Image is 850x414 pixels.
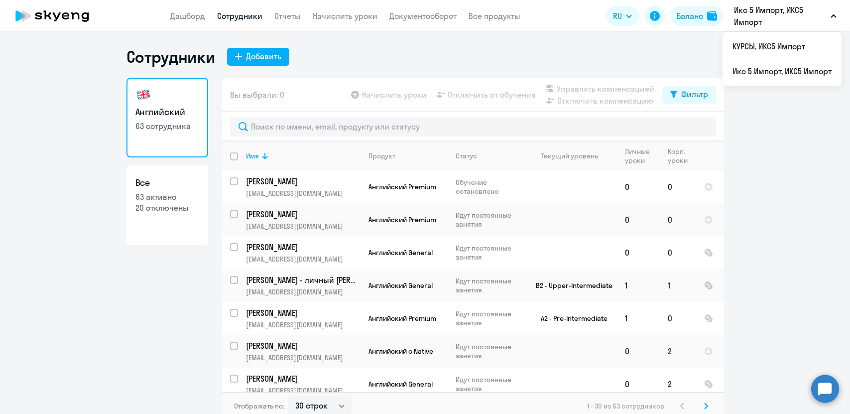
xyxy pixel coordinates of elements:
[246,189,360,198] p: [EMAIL_ADDRESS][DOMAIN_NAME]
[660,302,696,335] td: 0
[135,176,199,189] h3: Все
[246,242,359,253] p: [PERSON_NAME]
[660,203,696,236] td: 0
[246,242,360,253] a: [PERSON_NAME]
[246,255,360,264] p: [EMAIL_ADDRESS][DOMAIN_NAME]
[246,209,359,220] p: [PERSON_NAME]
[532,151,616,160] div: Текущий уровень
[660,236,696,269] td: 0
[368,281,433,290] span: Английский General
[217,11,262,21] a: Сотрудники
[456,244,524,262] p: Идут постоянные занятия
[246,151,259,160] div: Имя
[617,236,660,269] td: 0
[671,6,723,26] button: Балансbalance
[617,170,660,203] td: 0
[660,335,696,368] td: 2
[734,4,827,28] p: Икс 5 Импорт, ИКС5 Импорт
[368,314,436,323] span: Английский Premium
[707,11,717,21] img: balance
[368,151,447,160] div: Продукт
[368,182,436,191] span: Английский Premium
[456,342,524,360] p: Идут постоянные занятия
[230,89,284,101] span: Вы выбрали: 0
[135,121,199,132] p: 63 сотрудника
[368,380,433,389] span: Английский General
[524,269,617,302] td: B2 - Upper-Intermediate
[246,373,360,384] a: [PERSON_NAME]
[681,88,708,100] div: Фильтр
[368,151,395,160] div: Продукт
[456,276,524,294] p: Идут постоянные занятия
[246,353,360,362] p: [EMAIL_ADDRESS][DOMAIN_NAME]
[234,402,284,411] span: Отображать по:
[126,165,208,245] a: Все63 активно20 отключены
[617,269,660,302] td: 1
[135,202,199,213] p: 20 отключены
[541,151,598,160] div: Текущий уровень
[677,10,703,22] div: Баланс
[456,211,524,229] p: Идут постоянные занятия
[246,176,360,187] a: [PERSON_NAME]
[246,222,360,231] p: [EMAIL_ADDRESS][DOMAIN_NAME]
[230,117,716,137] input: Поиск по имени, email, продукту или статусу
[274,11,301,21] a: Отчеты
[617,368,660,401] td: 0
[456,151,477,160] div: Статус
[456,178,524,196] p: Обучение остановлено
[246,151,360,160] div: Имя
[617,203,660,236] td: 0
[660,368,696,401] td: 2
[246,275,360,285] a: [PERSON_NAME] - личный [PERSON_NAME]
[246,386,360,395] p: [EMAIL_ADDRESS][DOMAIN_NAME]
[606,6,639,26] button: RU
[469,11,520,21] a: Все продукты
[313,11,377,21] a: Начислить уроки
[625,147,659,165] div: Личные уроки
[126,47,215,67] h1: Сотрудники
[389,11,457,21] a: Документооборот
[625,147,653,165] div: Личные уроки
[246,50,281,62] div: Добавить
[660,269,696,302] td: 1
[126,78,208,157] a: Английский63 сотрудника
[246,209,360,220] a: [PERSON_NAME]
[246,373,359,384] p: [PERSON_NAME]
[170,11,205,21] a: Дашборд
[246,275,359,285] p: [PERSON_NAME] - личный [PERSON_NAME]
[368,215,436,224] span: Английский Premium
[729,4,842,28] button: Икс 5 Импорт, ИКС5 Импорт
[368,347,433,356] span: Английский с Native
[456,375,524,393] p: Идут постоянные занятия
[246,176,359,187] p: [PERSON_NAME]
[227,48,289,66] button: Добавить
[135,106,199,119] h3: Английский
[617,335,660,368] td: 0
[246,340,359,351] p: [PERSON_NAME]
[613,10,622,22] span: RU
[246,340,360,351] a: [PERSON_NAME]
[368,248,433,257] span: Английский General
[246,307,359,318] p: [PERSON_NAME]
[246,320,360,329] p: [EMAIL_ADDRESS][DOMAIN_NAME]
[587,402,664,411] span: 1 - 30 из 63 сотрудников
[135,191,199,202] p: 63 активно
[662,86,716,104] button: Фильтр
[668,147,689,165] div: Корп. уроки
[456,151,524,160] div: Статус
[617,302,660,335] td: 1
[456,309,524,327] p: Идут постоянные занятия
[246,307,360,318] a: [PERSON_NAME]
[246,287,360,296] p: [EMAIL_ADDRESS][DOMAIN_NAME]
[660,170,696,203] td: 0
[668,147,696,165] div: Корп. уроки
[723,32,842,86] ul: RU
[135,87,151,103] img: english
[524,302,617,335] td: A2 - Pre-Intermediate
